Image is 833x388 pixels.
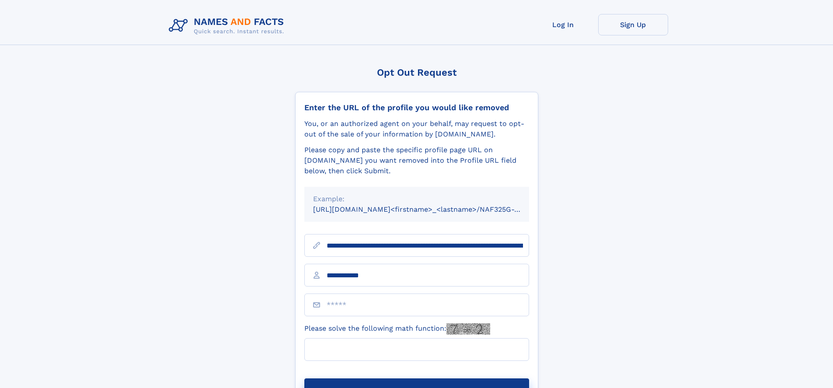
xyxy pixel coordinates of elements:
div: Example: [313,194,520,204]
div: You, or an authorized agent on your behalf, may request to opt-out of the sale of your informatio... [304,119,529,140]
div: Opt Out Request [295,67,538,78]
small: [URL][DOMAIN_NAME]<firstname>_<lastname>/NAF325G-xxxxxxxx [313,205,546,213]
label: Please solve the following math function: [304,323,490,335]
div: Enter the URL of the profile you would like removed [304,103,529,112]
a: Log In [528,14,598,35]
a: Sign Up [598,14,668,35]
img: Logo Names and Facts [165,14,291,38]
div: Please copy and paste the specific profile page URL on [DOMAIN_NAME] you want removed into the Pr... [304,145,529,176]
